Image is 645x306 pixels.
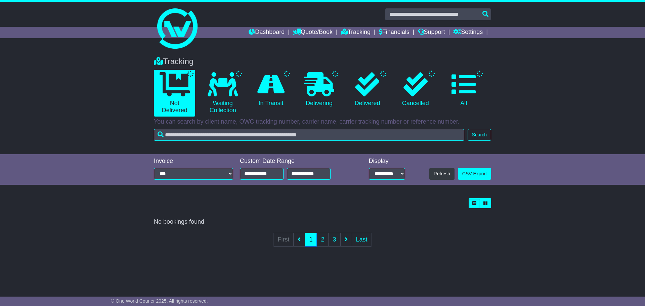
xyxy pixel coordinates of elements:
[316,233,329,247] a: 2
[369,158,405,165] div: Display
[328,233,340,247] a: 3
[347,70,388,110] a: Delivered
[154,158,233,165] div: Invoice
[443,70,484,110] a: All
[154,218,491,226] div: No bookings found
[305,233,317,247] a: 1
[395,70,436,110] a: Cancelled
[453,27,483,38] a: Settings
[298,70,340,110] a: Delivering
[154,70,195,117] a: Not Delivered
[379,27,410,38] a: Financials
[250,70,292,110] a: In Transit
[111,298,208,304] span: © One World Courier 2025. All rights reserved.
[418,27,445,38] a: Support
[429,168,455,180] button: Refresh
[468,129,491,141] button: Search
[154,118,491,126] p: You can search by client name, OWC tracking number, carrier name, carrier tracking number or refe...
[202,70,243,117] a: Waiting Collection
[458,168,491,180] a: CSV Export
[249,27,285,38] a: Dashboard
[352,233,372,247] a: Last
[341,27,371,38] a: Tracking
[293,27,333,38] a: Quote/Book
[150,57,494,67] div: Tracking
[240,158,348,165] div: Custom Date Range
